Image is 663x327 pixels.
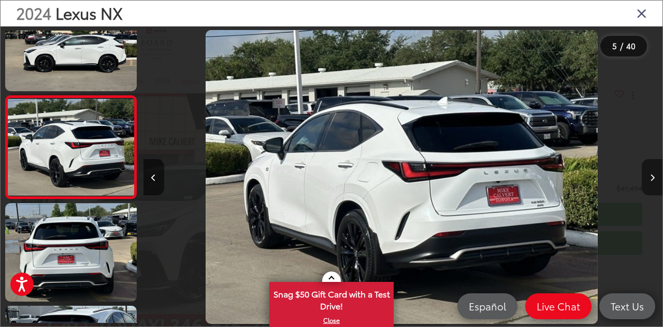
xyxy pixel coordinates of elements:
[270,283,393,315] span: Snag $50 Gift Card with a Test Drive!
[642,159,662,195] button: Next image
[206,30,598,324] img: 2024 Lexus NX 350 F SPORT Handling
[143,159,164,195] button: Previous image
[637,6,647,20] i: Close gallery
[4,202,138,303] img: 2024 Lexus NX 350 F SPORT Handling
[531,300,585,312] span: Live Chat
[619,42,624,50] span: /
[457,293,517,319] a: Español
[626,40,636,51] span: 40
[464,300,511,312] span: Español
[525,293,592,319] a: Live Chat
[16,2,51,24] span: 2024
[606,300,649,312] span: Text Us
[599,293,655,319] a: Text Us
[142,30,661,324] div: 2024 Lexus NX 350 F SPORT Handling 4
[7,99,135,195] img: 2024 Lexus NX 350 F SPORT Handling
[612,40,617,51] span: 5
[55,2,123,24] span: Lexus NX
